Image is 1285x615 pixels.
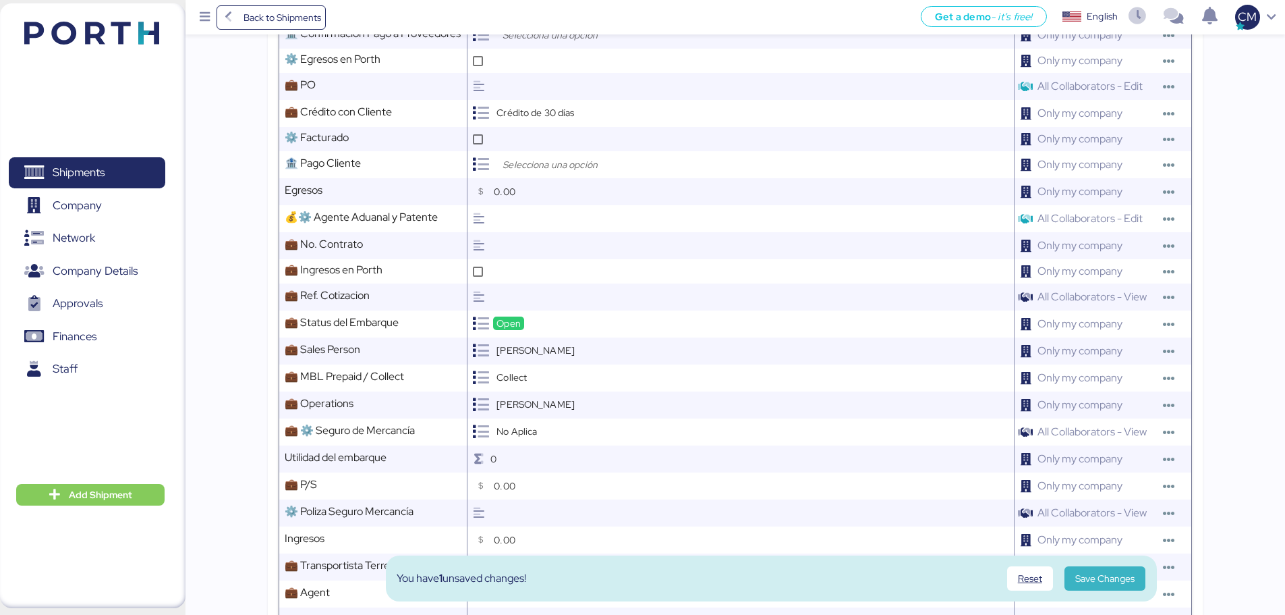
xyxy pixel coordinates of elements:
span: 💼 Crédito con Cliente [285,105,392,119]
span: All Collaborators - View [1032,419,1152,444]
span: 1 [439,571,442,585]
input: Selecciona una opción [500,27,641,43]
span: All Collaborators - View [1032,554,1152,579]
span: Company [53,196,102,215]
span: [PERSON_NAME] [496,344,575,356]
span: $ [478,533,483,548]
button: $ [473,529,488,552]
span: All Collaborators - View [1032,500,1152,525]
span: All Collaborators - Edit [1032,206,1148,231]
button: Add Shipment [16,484,165,506]
span: 💼 P/S [285,477,317,491]
input: $ [494,178,1014,205]
span: 💼 ⚙️ Seguro de Mercancía [285,423,415,437]
span: You have [397,571,439,585]
span: Only my company [1032,446,1128,471]
span: Shipments [53,163,105,182]
a: Shipments [9,157,165,188]
span: 💼 Agent [285,585,330,599]
input: $ [494,473,1014,500]
span: Only my company [1032,179,1128,204]
span: All Collaborators - View [1032,284,1152,309]
input: Selecciona una opción [500,157,641,173]
span: Only my company [1032,311,1128,336]
span: Only my company [1032,152,1128,177]
span: Staff [53,359,78,379]
span: [PERSON_NAME] [496,398,575,410]
span: 🏦 Pago Cliente [285,156,361,170]
span: Only my company [1032,22,1128,47]
span: 💼 Ref. Cotizacion [285,288,370,302]
span: 💼 Ingresos en Porth [285,263,382,277]
span: Only my company [1032,126,1128,151]
span: ⚙️ Egresos en Porth [285,52,380,66]
button: Reset [1007,566,1053,591]
span: All Collaborators - Edit [1032,74,1148,99]
span: No Aplica [496,425,537,437]
a: Approvals [9,288,165,319]
span: Utilidad del embarque [285,450,387,464]
span: Only my company [1032,259,1128,284]
span: Ingresos [285,531,324,545]
span: ⚙️ Poliza Seguro Mercancía [285,504,413,518]
a: Staff [9,354,165,385]
span: $ [478,479,483,494]
span: Reset [1018,570,1042,587]
span: Back to Shipments [244,9,321,26]
span: $ [478,184,483,200]
span: Only my company [1032,48,1128,73]
span: Save Changes [1075,570,1135,587]
span: 💼 Operations [285,396,353,410]
span: Only my company [1032,365,1128,390]
span: unsaved changes! [442,571,526,585]
span: Only my company [1032,473,1128,498]
button: $ [473,180,488,203]
span: Finances [53,327,96,346]
a: Company [9,190,165,221]
span: 💼 Status del Embarque [285,315,399,329]
div: English [1087,9,1118,24]
a: Company Details [9,255,165,286]
button: Save Changes [1064,566,1145,591]
button: $ [473,475,488,498]
span: Only my company [1032,338,1128,363]
span: 💼 Transportista Terrestre [285,558,408,572]
span: Company Details [53,261,138,281]
span: ⚙️ Facturado [285,130,349,144]
input: $ [494,527,1014,554]
span: Network [53,228,95,248]
span: 💼 PO [285,78,316,92]
span: 💼 MBL Prepaid / Collect [285,369,404,383]
span: Collect [496,371,527,383]
span: Egresos [285,183,322,197]
span: Open [496,317,521,329]
span: 💼 No. Contrato [285,237,363,251]
span: 💰⚙️ Agente Aduanal y Patente [285,210,438,224]
button: Menu [194,6,217,29]
span: 💼 Sales Person [285,342,360,356]
span: Only my company [1032,101,1128,126]
span: Only my company [1032,527,1128,552]
a: Back to Shipments [217,5,326,30]
span: Only my company [1032,233,1128,258]
a: Finances [9,321,165,352]
span: Only my company [1032,392,1128,417]
span: Approvals [53,294,103,313]
a: Network [9,223,165,254]
span: Crédito de 30 días [496,107,574,119]
span: Add Shipment [69,487,132,503]
span: CM [1238,8,1257,26]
